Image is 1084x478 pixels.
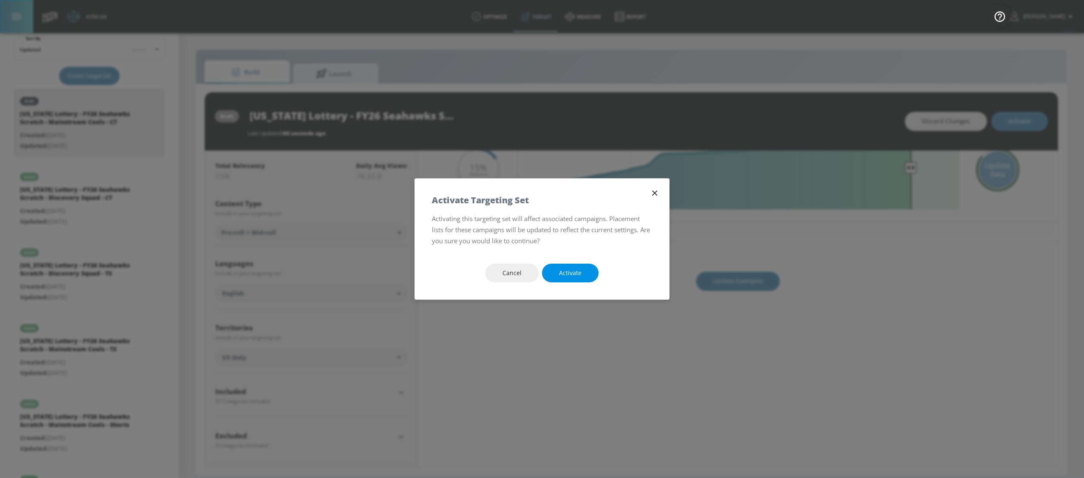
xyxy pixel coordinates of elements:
[432,196,529,205] h5: Activate Targeting Set
[559,268,582,279] span: Activate
[485,264,539,283] button: Cancel
[988,4,1012,28] button: Open Resource Center
[432,213,652,247] p: Activating this targeting set will affect associated campaigns. Placement lists for these campaig...
[502,268,522,279] span: Cancel
[542,264,599,283] button: Activate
